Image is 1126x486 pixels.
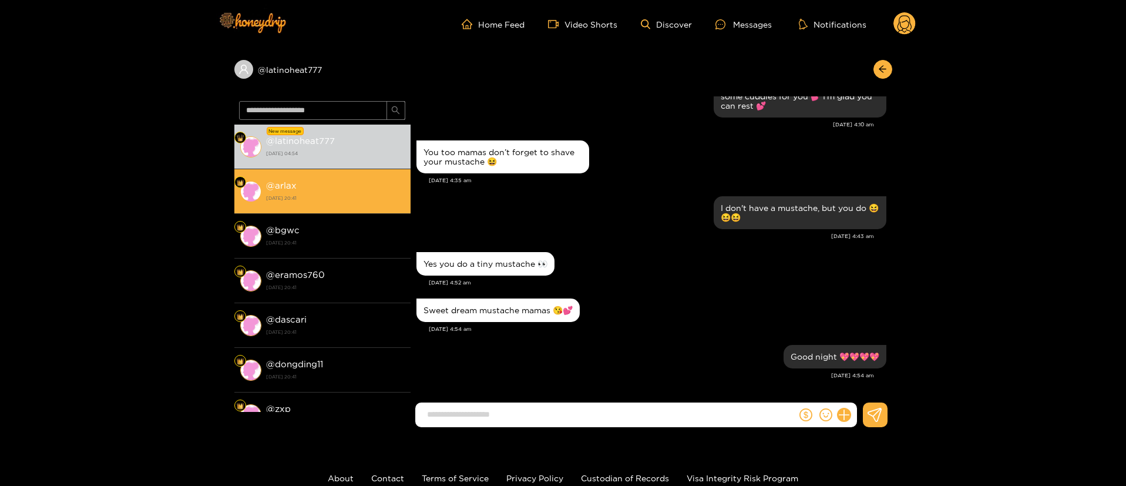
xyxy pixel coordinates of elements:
[266,237,405,248] strong: [DATE] 20:41
[462,19,478,29] span: home
[237,269,244,276] img: Fan Level
[266,282,405,293] strong: [DATE] 20:41
[416,299,580,322] div: Aug. 25, 4:54 am
[240,360,261,381] img: conversation
[423,148,582,166] div: You too mamas don’t forget to shave your mustache 😆
[266,404,291,414] strong: @ zxp
[266,136,335,146] strong: @ latinoheat777
[266,359,323,369] strong: @ dongding11
[687,474,798,482] a: Visa Integrity Risk Program
[795,18,870,30] button: Notifications
[237,224,244,231] img: Fan Level
[581,474,669,482] a: Custodian of Records
[240,404,261,425] img: conversation
[714,85,886,118] div: Aug. 25, 4:10 am
[784,345,886,368] div: Aug. 25, 4:54 am
[721,203,879,222] div: I don't have a mustache, but you do 😆😆😆
[873,60,892,79] button: arrow-left
[416,252,554,276] div: Aug. 25, 4:52 am
[423,259,547,269] div: Yes you do a tiny mustache 👀
[266,314,307,324] strong: @ dascari
[240,181,261,202] img: conversation
[416,371,874,380] div: [DATE] 4:54 am
[267,127,304,135] div: New message
[416,232,874,240] div: [DATE] 4:43 am
[266,371,405,382] strong: [DATE] 20:41
[237,403,244,410] img: Fan Level
[797,406,815,424] button: dollar
[429,279,886,287] div: [DATE] 4:52 am
[791,352,879,361] div: Good night 💖💖💖💖
[266,193,405,203] strong: [DATE] 20:41
[266,148,405,159] strong: [DATE] 04:54
[266,270,325,280] strong: @ eramos760
[721,92,879,110] div: some cuddles for you 💕 I'm glad you can rest 💕
[429,325,886,333] div: [DATE] 4:54 am
[386,101,405,120] button: search
[237,313,244,320] img: Fan Level
[715,18,772,31] div: Messages
[266,327,405,337] strong: [DATE] 20:41
[240,226,261,247] img: conversation
[548,19,617,29] a: Video Shorts
[240,136,261,157] img: conversation
[266,225,300,235] strong: @ bgwc
[237,135,244,142] img: Fan Level
[416,120,874,129] div: [DATE] 4:10 am
[641,19,692,29] a: Discover
[371,474,404,482] a: Contact
[238,64,249,75] span: user
[234,60,411,79] div: @latinoheat777
[548,19,564,29] span: video-camera
[423,306,573,315] div: Sweet dream mustache mamas 😘💕
[240,315,261,336] img: conversation
[462,19,525,29] a: Home Feed
[878,65,887,75] span: arrow-left
[422,474,489,482] a: Terms of Service
[266,180,297,190] strong: @ arlax
[237,358,244,365] img: Fan Level
[391,106,400,116] span: search
[328,474,354,482] a: About
[429,176,886,185] div: [DATE] 4:35 am
[240,270,261,291] img: conversation
[714,196,886,229] div: Aug. 25, 4:43 am
[819,408,832,421] span: smile
[237,179,244,186] img: Fan Level
[799,408,812,421] span: dollar
[506,474,563,482] a: Privacy Policy
[416,140,589,173] div: Aug. 25, 4:35 am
